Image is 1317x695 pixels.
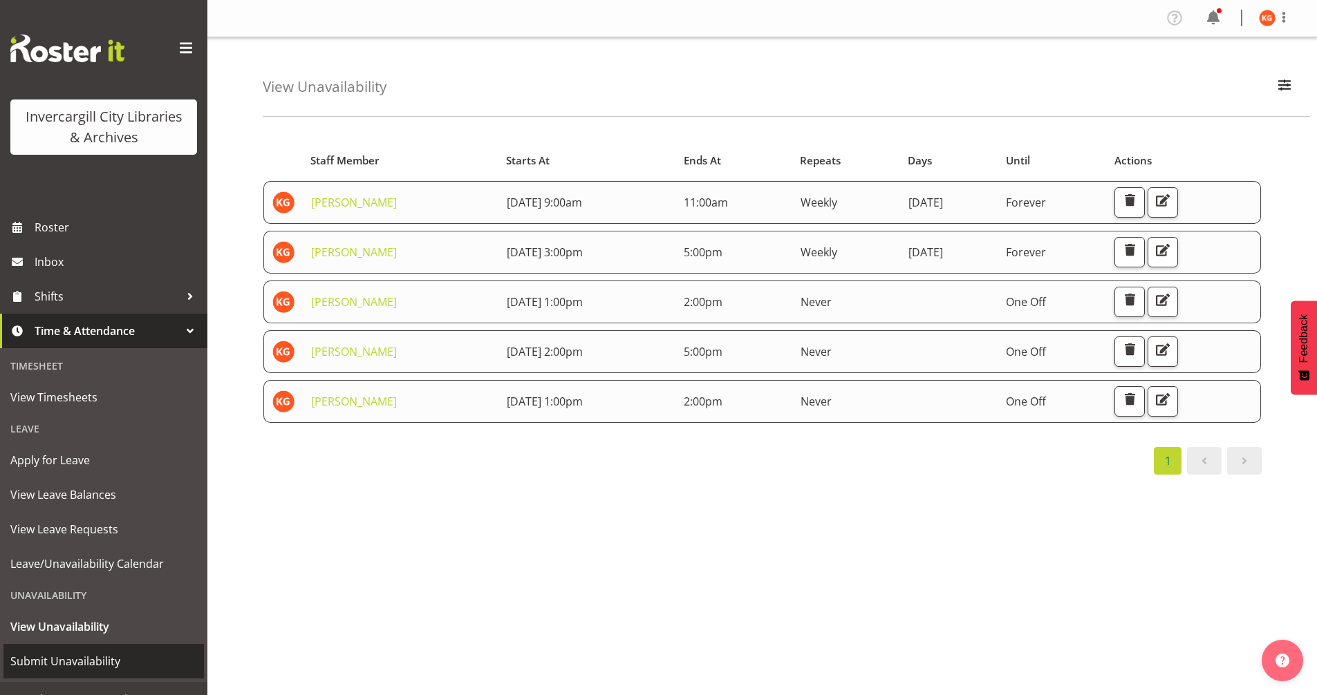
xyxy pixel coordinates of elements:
[908,153,932,169] span: Days
[684,394,722,409] span: 2:00pm
[684,245,722,260] span: 5:00pm
[272,241,295,263] img: katie-greene11671.jpg
[507,394,583,409] span: [DATE] 1:00pm
[35,217,200,238] span: Roster
[3,477,204,512] a: View Leave Balances
[1006,344,1046,359] span: One Off
[3,380,204,415] a: View Timesheets
[24,106,183,148] div: Invercargill City Libraries & Archives
[10,519,197,540] span: View Leave Requests
[1259,10,1276,26] img: katie-greene11671.jpg
[1006,153,1030,169] span: Until
[1114,153,1152,169] span: Actions
[35,286,180,307] span: Shifts
[3,443,204,477] a: Apply for Leave
[1114,287,1145,317] button: Delete Unavailability
[684,153,721,169] span: Ends At
[801,245,837,260] span: Weekly
[1114,386,1145,417] button: Delete Unavailability
[1270,72,1299,102] button: Filter Employees
[908,195,943,210] span: [DATE]
[684,195,728,210] span: 11:00am
[1006,195,1046,210] span: Forever
[272,291,295,313] img: katie-greene11671.jpg
[10,616,197,637] span: View Unavailability
[10,35,124,62] img: Rosterit website logo
[35,321,180,341] span: Time & Attendance
[1148,237,1178,267] button: Edit Unavailability
[3,352,204,380] div: Timesheet
[684,344,722,359] span: 5:00pm
[1114,187,1145,218] button: Delete Unavailability
[1148,287,1178,317] button: Edit Unavailability
[800,153,841,169] span: Repeats
[1148,187,1178,218] button: Edit Unavailability
[3,581,204,609] div: Unavailability
[3,546,204,581] a: Leave/Unavailability Calendar
[10,651,197,672] span: Submit Unavailability
[10,553,197,574] span: Leave/Unavailability Calendar
[1291,301,1317,394] button: Feedback - Show survey
[1006,294,1046,310] span: One Off
[507,195,582,210] span: [DATE] 9:00am
[1148,386,1178,417] button: Edit Unavailability
[506,153,550,169] span: Starts At
[311,294,397,310] a: [PERSON_NAME]
[1276,654,1289,667] img: help-xxl-2.png
[801,344,832,359] span: Never
[507,344,583,359] span: [DATE] 2:00pm
[311,394,397,409] a: [PERSON_NAME]
[1114,237,1145,267] button: Delete Unavailability
[3,512,204,546] a: View Leave Requests
[311,195,397,210] a: [PERSON_NAME]
[3,644,204,678] a: Submit Unavailability
[10,387,197,408] span: View Timesheets
[311,344,397,359] a: [PERSON_NAME]
[801,195,837,210] span: Weekly
[272,341,295,363] img: katie-greene11671.jpg
[1006,245,1046,260] span: Forever
[10,484,197,505] span: View Leave Balances
[1298,314,1310,363] span: Feedback
[310,153,380,169] span: Staff Member
[507,294,583,310] span: [DATE] 1:00pm
[1114,336,1145,367] button: Delete Unavailability
[35,251,200,272] span: Inbox
[311,245,397,260] a: [PERSON_NAME]
[272,191,295,213] img: katie-greene11671.jpg
[3,609,204,644] a: View Unavailability
[263,79,386,95] h4: View Unavailability
[272,390,295,412] img: katie-greene11671.jpg
[10,450,197,470] span: Apply for Leave
[1006,394,1046,409] span: One Off
[801,294,832,310] span: Never
[908,245,943,260] span: [DATE]
[1148,336,1178,367] button: Edit Unavailability
[3,415,204,443] div: Leave
[801,394,832,409] span: Never
[684,294,722,310] span: 2:00pm
[507,245,583,260] span: [DATE] 3:00pm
